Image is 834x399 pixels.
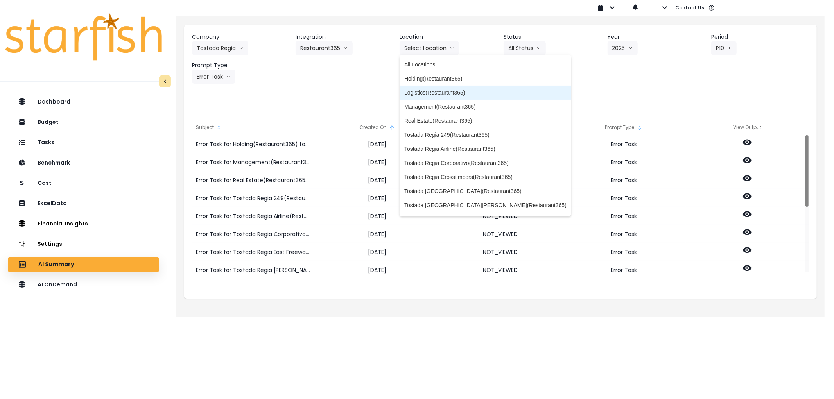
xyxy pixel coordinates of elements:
[404,89,567,97] span: Logistics(Restaurant365)
[450,44,454,52] svg: arrow down line
[400,41,459,55] button: Select Locationarrow down line
[608,33,705,41] header: Year
[637,125,643,131] svg: sort
[8,257,159,272] button: AI Summary
[296,33,393,41] header: Integration
[562,243,686,261] div: Error Task
[38,119,59,125] p: Budget
[315,243,439,261] div: [DATE]
[192,70,235,84] button: Error Taskarrow down line
[343,44,348,52] svg: arrow down line
[192,120,315,135] div: Subject
[192,261,315,279] div: Error Task for Tostada Regia [PERSON_NAME](Restaurant365) for P10 2025
[711,33,809,41] header: Period
[404,159,567,167] span: Tostada Regia Corporativo(Restaurant365)
[404,173,567,181] span: Tostada Regia Crosstimbers(Restaurant365)
[628,44,633,52] svg: arrow down line
[562,189,686,207] div: Error Task
[315,261,439,279] div: [DATE]
[192,225,315,243] div: Error Task for Tostada Regia Corporativo(Restaurant365) for P10 2025
[315,171,439,189] div: [DATE]
[315,135,439,153] div: [DATE]
[192,243,315,261] div: Error Task for Tostada Regia East Freeway(Restaurant365) for P10 2025
[8,94,159,110] button: Dashboard
[192,207,315,225] div: Error Task for Tostada Regia Airline(Restaurant365) for P10 2025
[192,135,315,153] div: Error Task for Holding(Restaurant365) for P10 2025
[686,120,809,135] div: View Output
[38,139,54,146] p: Tasks
[504,33,601,41] header: Status
[38,98,70,105] p: Dashboard
[504,41,546,55] button: All Statusarrow down line
[315,207,439,225] div: [DATE]
[562,135,686,153] div: Error Task
[38,281,77,288] p: AI OnDemand
[400,33,497,41] header: Location
[192,153,315,171] div: Error Task for Management(Restaurant365) for P10 2025
[38,261,74,268] p: AI Summary
[8,175,159,191] button: Cost
[38,180,52,186] p: Cost
[404,103,567,111] span: Management(Restaurant365)
[562,261,686,279] div: Error Task
[38,200,67,207] p: ExcelData
[404,61,567,68] span: All Locations
[192,61,290,70] header: Prompt Type
[239,44,244,52] svg: arrow down line
[562,120,686,135] div: Prompt Type
[439,261,562,279] div: NOT_VIEWED
[389,125,395,131] svg: sort up
[226,73,231,81] svg: arrow down line
[192,33,290,41] header: Company
[216,125,222,131] svg: sort
[536,44,541,52] svg: arrow down line
[562,225,686,243] div: Error Task
[296,41,353,55] button: Restaurant365arrow down line
[192,171,315,189] div: Error Task for Real Estate(Restaurant365) for P10 2025
[562,153,686,171] div: Error Task
[315,225,439,243] div: [DATE]
[727,44,732,52] svg: arrow left line
[404,201,567,209] span: Tostada [GEOGRAPHIC_DATA][PERSON_NAME](Restaurant365)
[315,189,439,207] div: [DATE]
[315,120,439,135] div: Created On
[439,243,562,261] div: NOT_VIEWED
[400,55,571,216] ul: Select Locationarrow down line
[404,187,567,195] span: Tostada [GEOGRAPHIC_DATA](Restaurant365)
[8,236,159,252] button: Settings
[562,171,686,189] div: Error Task
[192,189,315,207] div: Error Task for Tostada Regia 249(Restaurant365) for P10 2025
[439,225,562,243] div: NOT_VIEWED
[404,75,567,82] span: Holding(Restaurant365)
[192,41,248,55] button: Tostada Regiaarrow down line
[562,207,686,225] div: Error Task
[8,135,159,150] button: Tasks
[8,277,159,293] button: AI OnDemand
[711,41,737,55] button: P10arrow left line
[608,41,638,55] button: 2025arrow down line
[404,145,567,153] span: Tostada Regia Airline(Restaurant365)
[8,216,159,232] button: Financial Insights
[8,196,159,211] button: ExcelData
[38,159,70,166] p: Benchmark
[315,153,439,171] div: [DATE]
[8,115,159,130] button: Budget
[8,155,159,171] button: Benchmark
[404,117,567,125] span: Real Estate(Restaurant365)
[439,207,562,225] div: NOT_VIEWED
[404,131,567,139] span: Tostada Regia 249(Restaurant365)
